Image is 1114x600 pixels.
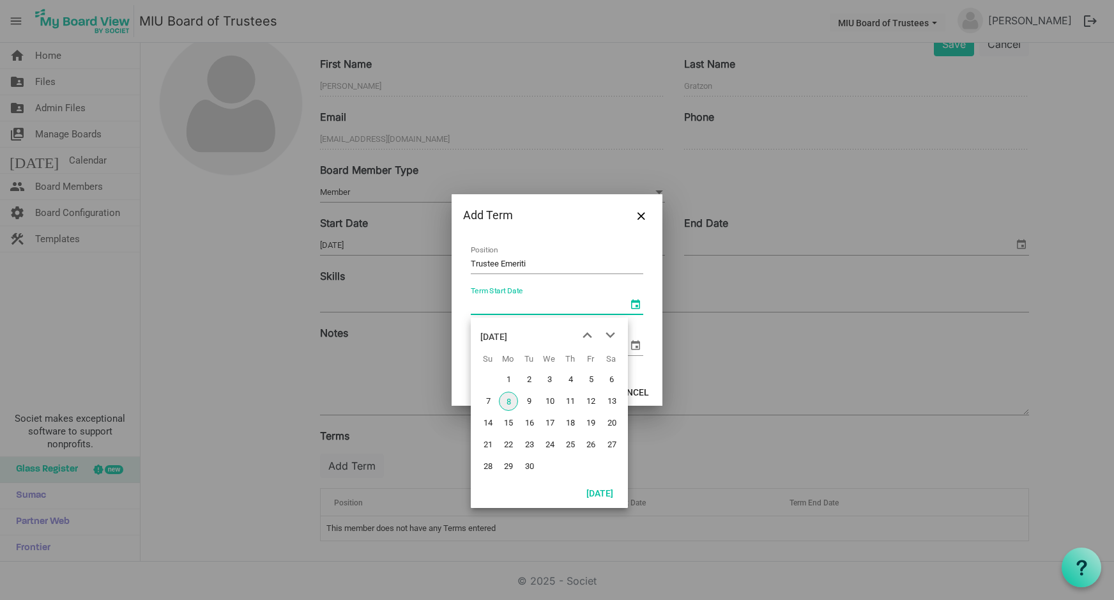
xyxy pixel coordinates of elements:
span: Sunday, September 21, 2025 [478,435,498,454]
button: Cancel [607,383,657,401]
span: Sunday, September 28, 2025 [478,457,498,476]
div: Add Term [463,206,613,225]
button: Today [578,484,622,502]
button: next month [599,324,622,347]
span: Thursday, September 11, 2025 [561,392,580,411]
span: select [628,296,643,312]
th: Fr [580,350,600,369]
th: Su [477,350,498,369]
span: Thursday, September 18, 2025 [561,413,580,433]
th: We [539,350,560,369]
th: Th [560,350,580,369]
span: Saturday, September 6, 2025 [602,370,622,389]
span: Tuesday, September 30, 2025 [520,457,539,476]
span: Monday, September 8, 2025 [499,392,518,411]
span: Tuesday, September 2, 2025 [520,370,539,389]
div: title [480,324,507,350]
span: Friday, September 19, 2025 [581,413,600,433]
span: Friday, September 5, 2025 [581,370,600,389]
span: Tuesday, September 9, 2025 [520,392,539,411]
th: Sa [601,350,622,369]
span: Wednesday, September 3, 2025 [540,370,560,389]
span: Wednesday, September 24, 2025 [540,435,560,454]
span: Sunday, September 7, 2025 [478,392,498,411]
span: Friday, September 26, 2025 [581,435,600,454]
span: Monday, September 22, 2025 [499,435,518,454]
button: previous month [576,324,599,347]
span: select [628,337,643,353]
span: Saturday, September 20, 2025 [602,413,622,433]
th: Mo [498,350,518,369]
span: Thursday, September 25, 2025 [561,435,580,454]
span: Saturday, September 13, 2025 [602,392,622,411]
span: Monday, September 1, 2025 [499,370,518,389]
span: Saturday, September 27, 2025 [602,435,622,454]
span: Monday, September 15, 2025 [499,413,518,433]
button: Close [632,206,651,225]
span: Sunday, September 14, 2025 [478,413,498,433]
th: Tu [519,350,539,369]
div: Dialog edit [452,194,662,406]
td: Monday, September 8, 2025 [498,390,518,412]
span: Wednesday, September 17, 2025 [540,413,560,433]
span: Tuesday, September 16, 2025 [520,413,539,433]
span: Thursday, September 4, 2025 [561,370,580,389]
span: Tuesday, September 23, 2025 [520,435,539,454]
span: Monday, September 29, 2025 [499,457,518,476]
span: Friday, September 12, 2025 [581,392,600,411]
span: Wednesday, September 10, 2025 [540,392,560,411]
